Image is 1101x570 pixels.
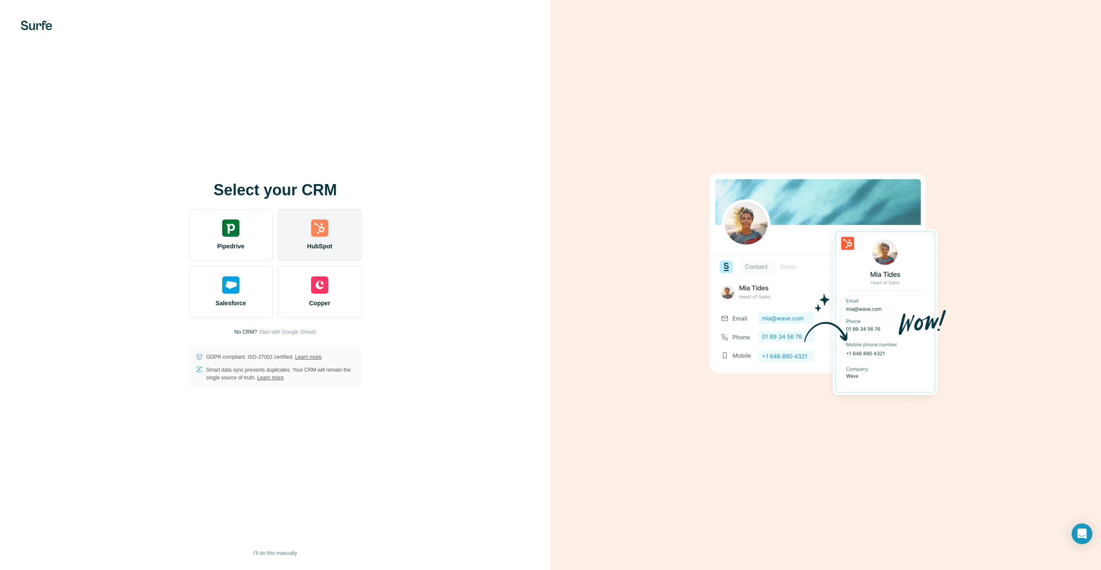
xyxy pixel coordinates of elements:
[21,21,52,30] img: Surfe's logo
[206,353,321,361] p: GDPR compliant. ISO-27001 certified.
[189,182,362,199] h1: Select your CRM
[311,219,328,237] img: hubspot's logo
[206,366,355,382] p: Smart data sync prevents duplicates. Your CRM will remain the single source of truth.
[234,328,257,336] p: No CRM?
[247,547,303,560] button: I’ll do this manually
[217,242,244,251] span: Pipedrive
[705,160,947,410] img: HUBSPOT image
[295,354,321,360] a: Learn more
[309,299,330,307] span: Copper
[257,375,283,381] a: Learn more
[307,242,332,251] span: HubSpot
[259,328,316,336] button: Start with Google Sheets
[222,276,239,294] img: salesforce's logo
[1072,523,1092,544] div: Open Intercom Messenger
[222,219,239,237] img: pipedrive's logo
[311,276,328,294] img: copper's logo
[253,549,297,557] span: I’ll do this manually
[216,299,246,307] span: Salesforce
